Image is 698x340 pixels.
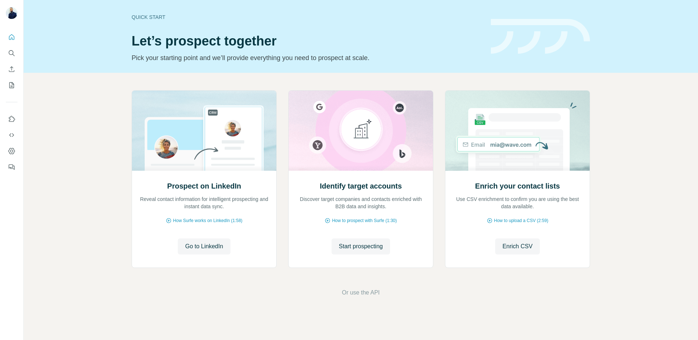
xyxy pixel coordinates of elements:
[132,53,482,63] p: Pick your starting point and we’ll provide everything you need to prospect at scale.
[445,91,590,171] img: Enrich your contact lists
[320,181,402,191] h2: Identify target accounts
[173,217,242,224] span: How Surfe works on LinkedIn (1:58)
[453,195,582,210] p: Use CSV enrichment to confirm you are using the best data available.
[6,47,17,60] button: Search
[491,19,590,54] img: banner
[6,63,17,76] button: Enrich CSV
[475,181,560,191] h2: Enrich your contact lists
[332,217,397,224] span: How to prospect with Surfe (1:30)
[167,181,241,191] h2: Prospect on LinkedIn
[6,112,17,126] button: Use Surfe on LinkedIn
[178,238,230,254] button: Go to LinkedIn
[132,13,482,21] div: Quick start
[132,34,482,48] h1: Let’s prospect together
[185,242,223,251] span: Go to LinkedIn
[6,7,17,19] img: Avatar
[6,161,17,174] button: Feedback
[332,238,390,254] button: Start prospecting
[6,79,17,92] button: My lists
[139,195,269,210] p: Reveal contact information for intelligent prospecting and instant data sync.
[288,91,433,171] img: Identify target accounts
[6,145,17,158] button: Dashboard
[6,31,17,44] button: Quick start
[296,195,426,210] p: Discover target companies and contacts enriched with B2B data and insights.
[342,288,380,297] button: Or use the API
[502,242,533,251] span: Enrich CSV
[495,238,540,254] button: Enrich CSV
[132,91,277,171] img: Prospect on LinkedIn
[494,217,548,224] span: How to upload a CSV (2:59)
[6,129,17,142] button: Use Surfe API
[339,242,383,251] span: Start prospecting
